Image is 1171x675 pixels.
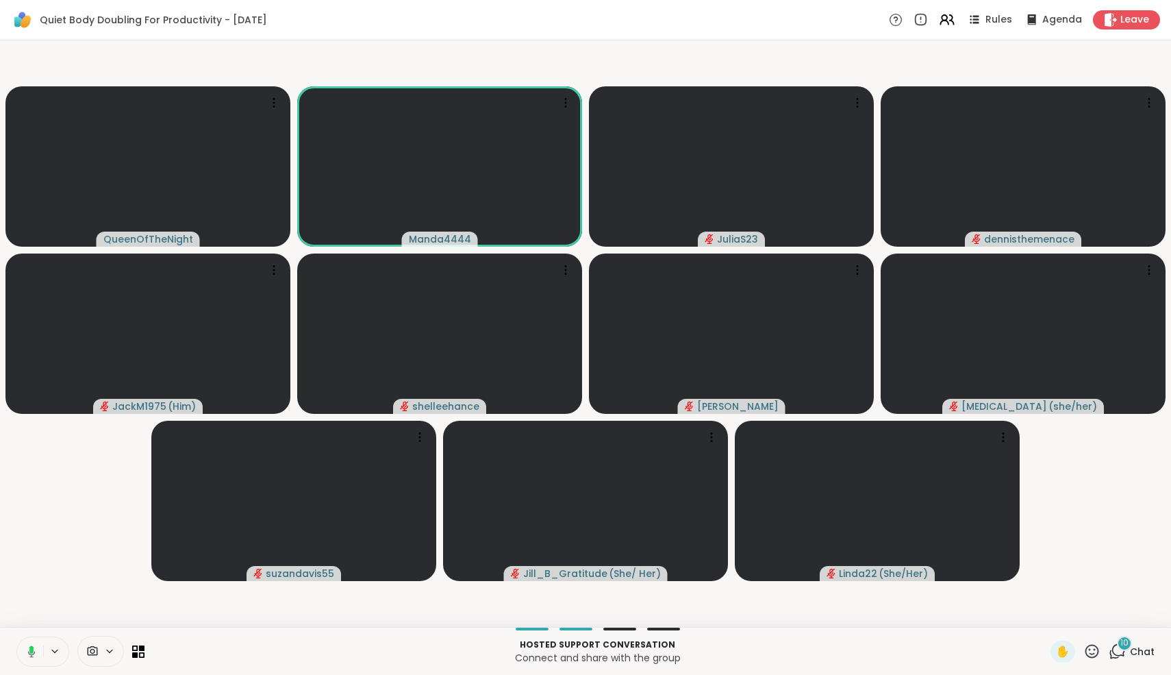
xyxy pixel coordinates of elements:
[1130,645,1155,659] span: Chat
[839,567,877,580] span: Linda22
[972,234,981,244] span: audio-muted
[266,567,334,580] span: suzandavis55
[1120,13,1149,27] span: Leave
[985,13,1012,27] span: Rules
[523,567,607,580] span: Jill_B_Gratitude
[112,400,166,413] span: JackM1975
[11,8,34,32] img: ShareWell Logomark
[412,400,479,413] span: shelleehance
[511,569,520,578] span: audio-muted
[949,402,959,411] span: audio-muted
[961,400,1047,413] span: [MEDICAL_DATA]
[697,400,779,413] span: [PERSON_NAME]
[100,402,110,411] span: audio-muted
[1042,13,1082,27] span: Agenda
[609,567,661,580] span: ( She/ Her )
[984,232,1074,246] span: dennisthemenace
[717,232,758,246] span: JuliaS23
[705,234,714,244] span: audio-muted
[1048,400,1097,413] span: ( she/her )
[685,402,694,411] span: audio-muted
[153,639,1042,651] p: Hosted support conversation
[879,567,928,580] span: ( She/Her )
[103,232,193,246] span: QueenOfTheNight
[40,13,267,27] span: Quiet Body Doubling For Productivity - [DATE]
[827,569,836,578] span: audio-muted
[400,402,410,411] span: audio-muted
[168,400,196,413] span: ( Him )
[153,651,1042,665] p: Connect and share with the group
[1056,643,1070,660] span: ✋
[1120,637,1129,649] span: 10
[253,569,263,578] span: audio-muted
[409,232,471,246] span: Manda4444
